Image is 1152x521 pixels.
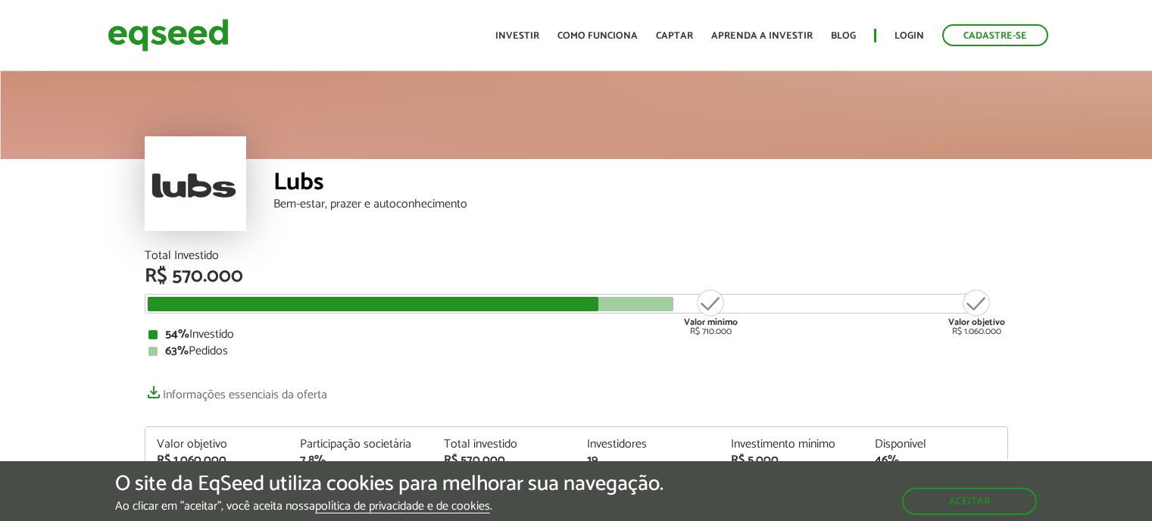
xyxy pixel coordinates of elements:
[894,31,924,41] a: Login
[875,454,996,466] div: 46%
[875,438,996,451] div: Disponível
[682,288,739,336] div: R$ 710.000
[108,15,229,55] img: EqSeed
[948,315,1005,329] strong: Valor objetivo
[495,31,539,41] a: Investir
[557,31,638,41] a: Como funciona
[145,250,1008,262] div: Total Investido
[145,267,1008,286] div: R$ 570.000
[273,198,1008,211] div: Bem-estar, prazer e autoconhecimento
[444,454,565,466] div: R$ 570.000
[831,31,856,41] a: Blog
[148,329,1004,341] div: Investido
[148,345,1004,357] div: Pedidos
[444,438,565,451] div: Total investido
[300,438,421,451] div: Participação societária
[273,170,1008,198] div: Lubs
[711,31,813,41] a: Aprenda a investir
[731,438,852,451] div: Investimento mínimo
[145,380,327,401] a: Informações essenciais da oferta
[165,341,189,361] strong: 63%
[115,499,663,513] p: Ao clicar em "aceitar", você aceita nossa .
[587,438,708,451] div: Investidores
[684,315,738,329] strong: Valor mínimo
[157,454,278,466] div: R$ 1.060.000
[942,24,1048,46] a: Cadastre-se
[902,488,1037,515] button: Aceitar
[165,324,189,345] strong: 54%
[157,438,278,451] div: Valor objetivo
[982,459,1122,491] a: Fale conosco
[656,31,693,41] a: Captar
[315,501,490,513] a: política de privacidade e de cookies
[948,288,1005,336] div: R$ 1.060.000
[587,454,708,466] div: 19
[300,454,421,466] div: 7,8%
[731,454,852,466] div: R$ 5.000
[115,473,663,496] h5: O site da EqSeed utiliza cookies para melhorar sua navegação.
